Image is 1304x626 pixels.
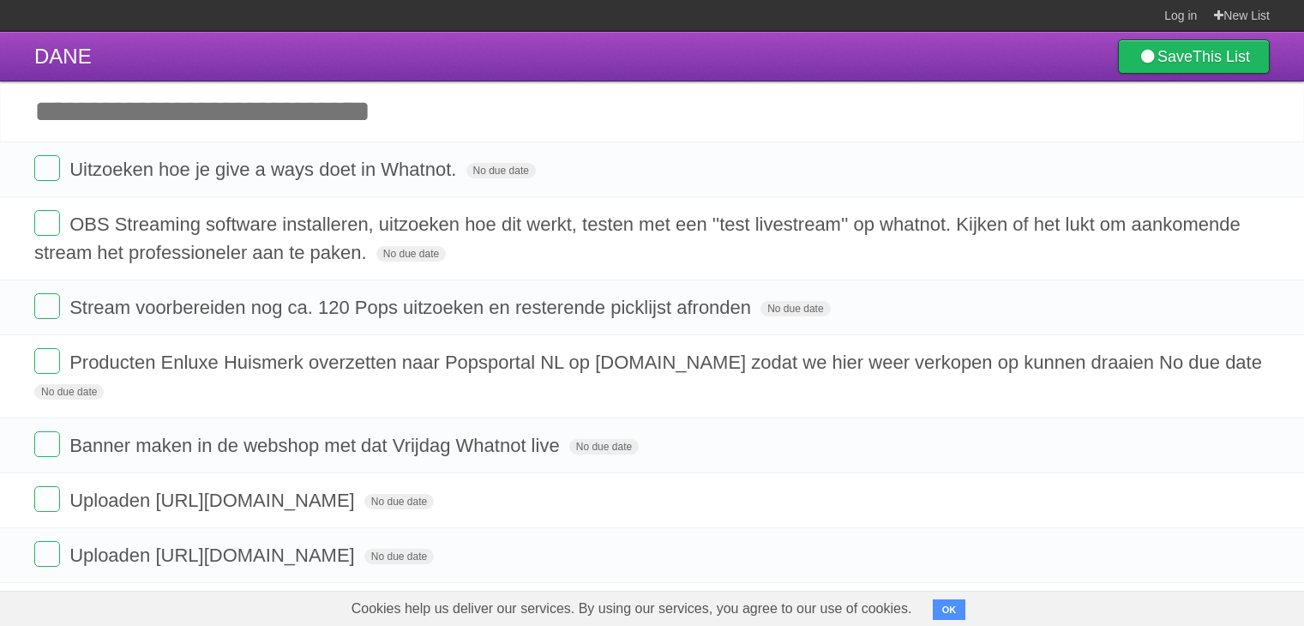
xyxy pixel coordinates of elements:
span: Uitzoeken hoe je give a ways doet in Whatnot. [69,159,460,180]
span: Banner maken in de webshop met dat Vrijdag Whatnot live [69,435,564,456]
a: SaveThis List [1118,39,1270,74]
span: Producten Enluxe Huismerk overzetten naar Popsportal NL op [DOMAIN_NAME] zodat we hier weer verko... [69,352,1266,373]
span: Uploaden [URL][DOMAIN_NAME] [69,490,359,511]
span: Cookies help us deliver our services. By using our services, you agree to our use of cookies. [334,592,929,626]
span: No due date [34,384,104,400]
b: This List [1193,48,1250,65]
label: Done [34,155,60,181]
label: Done [34,431,60,457]
label: Done [34,486,60,512]
label: Done [34,541,60,567]
span: OBS Streaming software installeren, uitzoeken hoe dit werkt, testen met een ''test livestream'' o... [34,214,1241,263]
span: Uploaden [URL][DOMAIN_NAME] [69,545,359,566]
span: DANE [34,45,92,68]
span: No due date [364,549,434,564]
label: Done [34,348,60,374]
button: OK [933,599,966,620]
span: No due date [364,494,434,509]
label: Done [34,293,60,319]
span: No due date [760,301,830,316]
span: No due date [466,163,536,178]
label: Done [34,210,60,236]
span: Stream voorbereiden nog ca. 120 Pops uitzoeken en resterende picklijst afronden [69,297,755,318]
span: No due date [376,246,446,262]
span: No due date [569,439,639,454]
